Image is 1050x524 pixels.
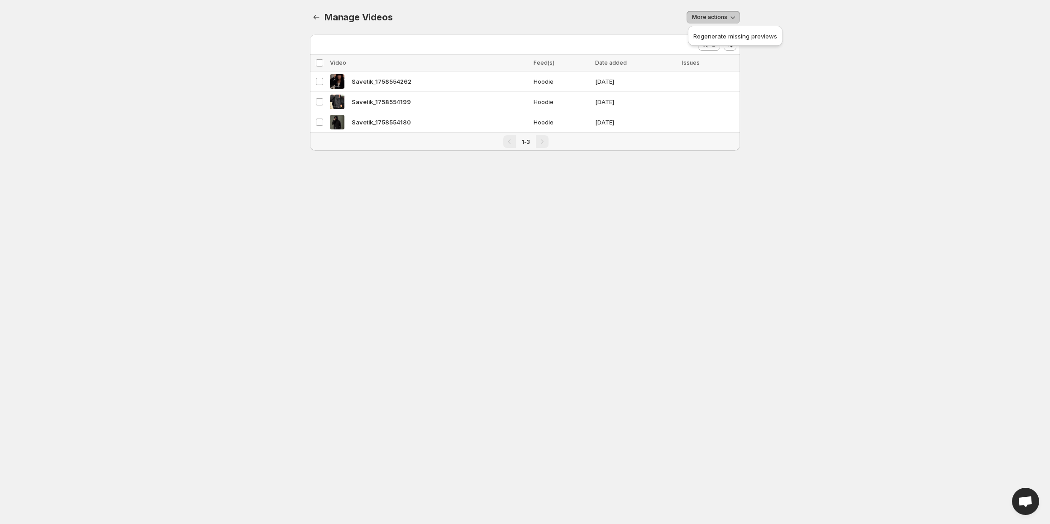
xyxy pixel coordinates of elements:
img: Savetik_1758554262 [330,74,344,89]
span: Hoodie [534,97,590,106]
span: 1-3 [522,138,530,145]
span: Savetik_1758554199 [352,97,411,106]
span: More actions [692,14,727,21]
button: Regenerate missing previews [691,29,780,43]
button: More actions [687,11,740,24]
span: Hoodie [534,118,590,127]
span: Savetik_1758554262 [352,77,411,86]
span: Manage Videos [325,12,392,23]
td: [DATE] [592,112,679,133]
span: Issues [682,59,700,66]
span: Video [330,59,346,66]
nav: Pagination [310,132,740,151]
span: Date added [595,59,627,66]
td: [DATE] [592,71,679,92]
img: Savetik_1758554180 [330,115,344,129]
div: Open chat [1012,488,1039,515]
span: Hoodie [534,77,590,86]
img: Savetik_1758554199 [330,95,344,109]
button: Manage Videos [310,11,323,24]
span: Regenerate missing previews [693,33,777,40]
span: Feed(s) [534,59,554,66]
span: Savetik_1758554180 [352,118,411,127]
td: [DATE] [592,92,679,112]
